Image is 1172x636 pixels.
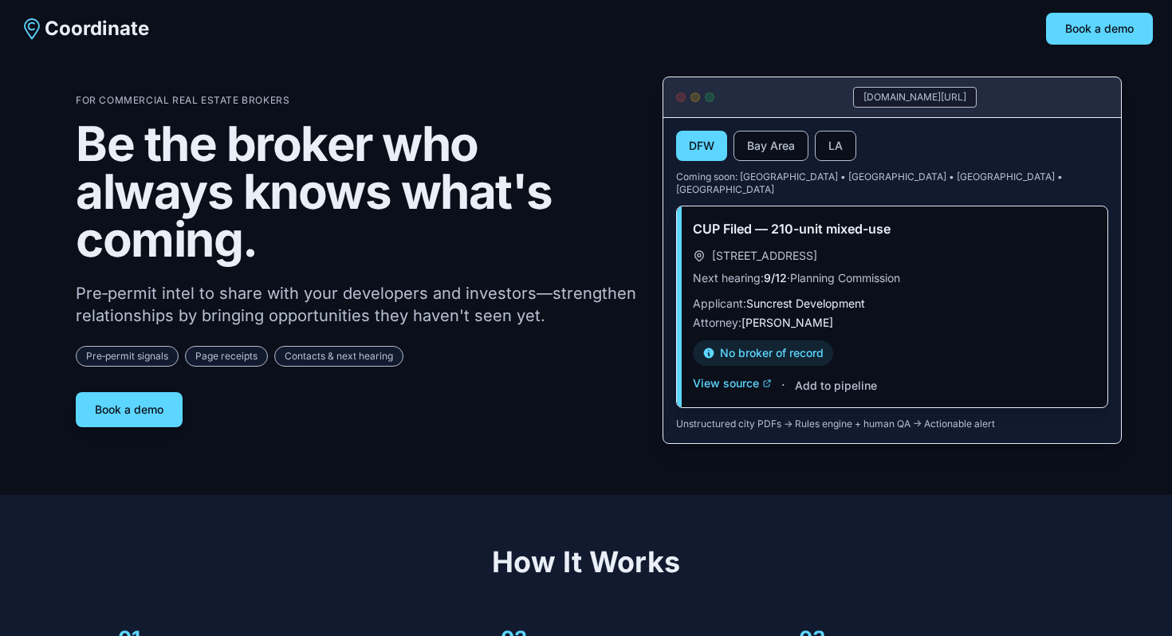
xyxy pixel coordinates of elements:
[741,316,833,329] span: [PERSON_NAME]
[853,87,977,108] div: [DOMAIN_NAME][URL]
[676,131,727,161] button: DFW
[746,296,865,310] span: Suncrest Development
[693,219,1091,238] h3: CUP Filed — 210-unit mixed-use
[19,16,45,41] img: Coordinate
[764,271,787,285] span: 9/12
[712,248,817,264] span: [STREET_ADDRESS]
[76,392,183,427] button: Book a demo
[693,270,1091,286] p: Next hearing: · Planning Commission
[76,120,637,263] h1: Be the broker who always knows what's coming.
[693,315,1091,331] p: Attorney:
[795,378,877,394] button: Add to pipeline
[1046,13,1153,45] button: Book a demo
[676,418,1108,430] p: Unstructured city PDFs → Rules engine + human QA → Actionable alert
[185,346,268,367] span: Page receipts
[781,375,785,395] span: ·
[815,131,856,161] button: LA
[76,282,637,327] p: Pre‑permit intel to share with your developers and investors—strengthen relationships by bringing...
[45,16,149,41] span: Coordinate
[274,346,403,367] span: Contacts & next hearing
[676,171,1108,196] p: Coming soon: [GEOGRAPHIC_DATA] • [GEOGRAPHIC_DATA] • [GEOGRAPHIC_DATA] • [GEOGRAPHIC_DATA]
[693,340,833,366] div: No broker of record
[76,94,637,107] p: For Commercial Real Estate Brokers
[76,546,1096,578] h2: How It Works
[733,131,808,161] button: Bay Area
[19,16,149,41] a: Coordinate
[693,375,772,391] button: View source
[693,296,1091,312] p: Applicant:
[76,346,179,367] span: Pre‑permit signals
